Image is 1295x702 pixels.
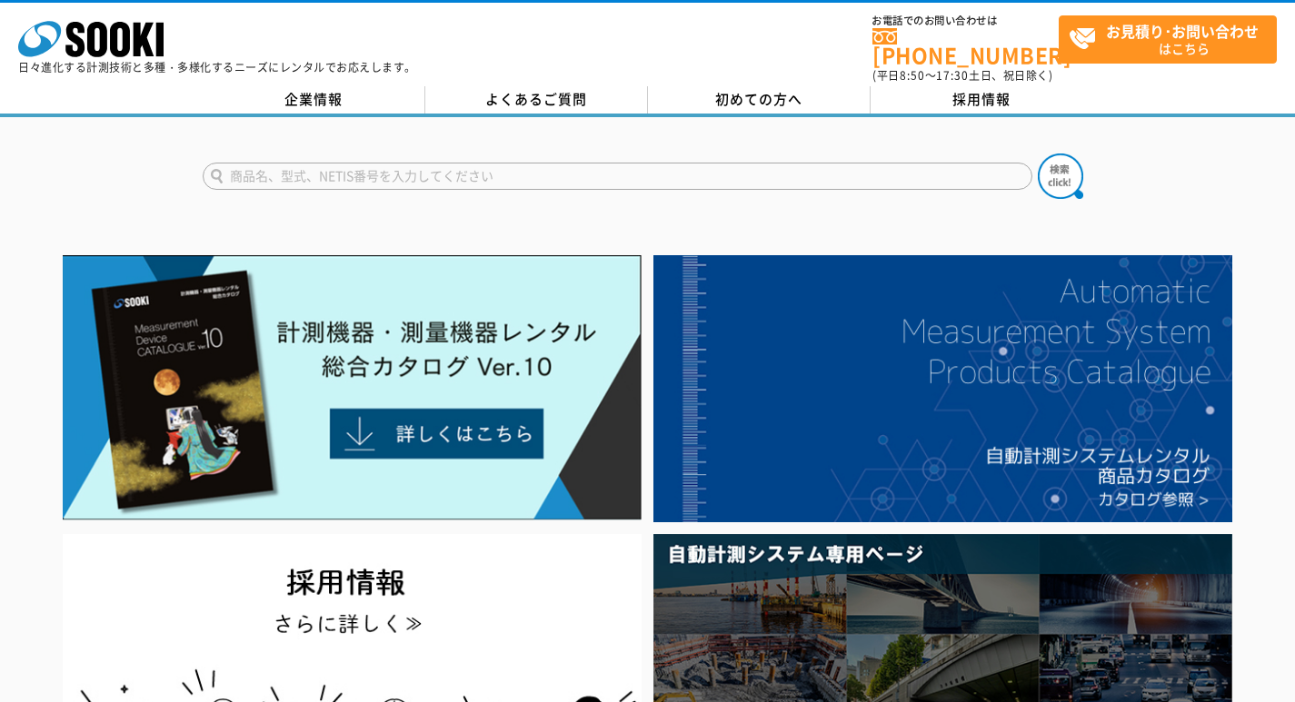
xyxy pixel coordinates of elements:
input: 商品名、型式、NETIS番号を入力してください [203,163,1032,190]
a: 企業情報 [203,86,425,114]
p: 日々進化する計測技術と多種・多様化するニーズにレンタルでお応えします。 [18,62,416,73]
span: 17:30 [936,67,969,84]
span: 初めての方へ [715,89,802,109]
span: (平日 ～ 土日、祝日除く) [872,67,1052,84]
span: はこちら [1069,16,1276,62]
img: 自動計測システムカタログ [653,255,1232,522]
a: [PHONE_NUMBER] [872,28,1059,65]
a: お見積り･お問い合わせはこちら [1059,15,1277,64]
span: 8:50 [900,67,925,84]
a: 採用情報 [871,86,1093,114]
strong: お見積り･お問い合わせ [1106,20,1259,42]
img: btn_search.png [1038,153,1083,199]
img: Catalog Ver10 [63,255,642,520]
a: 初めての方へ [648,86,871,114]
span: お電話でのお問い合わせは [872,15,1059,26]
a: よくあるご質問 [425,86,648,114]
